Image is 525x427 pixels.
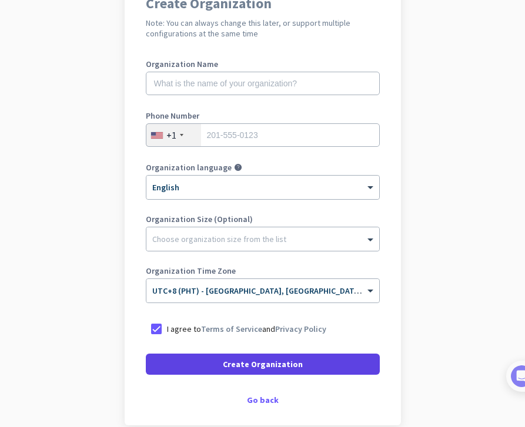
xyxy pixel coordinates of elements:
[146,215,380,223] label: Organization Size (Optional)
[146,123,380,147] input: 201-555-0123
[234,163,242,172] i: help
[223,358,303,370] span: Create Organization
[146,72,380,95] input: What is the name of your organization?
[146,267,380,275] label: Organization Time Zone
[275,324,326,334] a: Privacy Policy
[167,323,326,335] p: I agree to and
[146,18,380,39] h2: Note: You can always change this later, or support multiple configurations at the same time
[146,60,380,68] label: Organization Name
[201,324,262,334] a: Terms of Service
[166,129,176,141] div: +1
[146,163,232,172] label: Organization language
[146,396,380,404] div: Go back
[146,112,380,120] label: Phone Number
[146,354,380,375] button: Create Organization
